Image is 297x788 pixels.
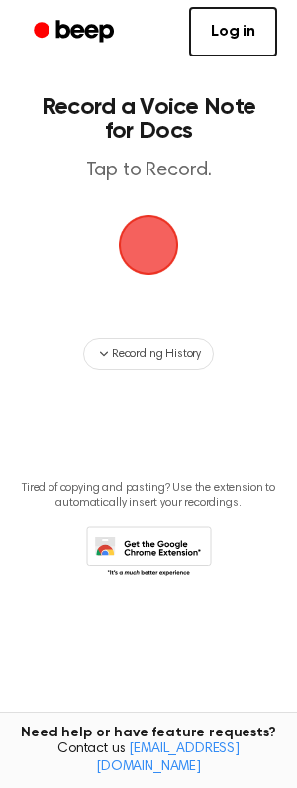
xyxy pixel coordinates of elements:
[16,481,281,510] p: Tired of copying and pasting? Use the extension to automatically insert your recordings.
[189,7,277,56] a: Log in
[20,13,132,52] a: Beep
[36,159,261,183] p: Tap to Record.
[119,215,178,275] button: Beep Logo
[36,95,261,143] h1: Record a Voice Note for Docs
[83,338,214,370] button: Recording History
[12,741,285,776] span: Contact us
[112,345,201,363] span: Recording History
[96,742,240,774] a: [EMAIL_ADDRESS][DOMAIN_NAME]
